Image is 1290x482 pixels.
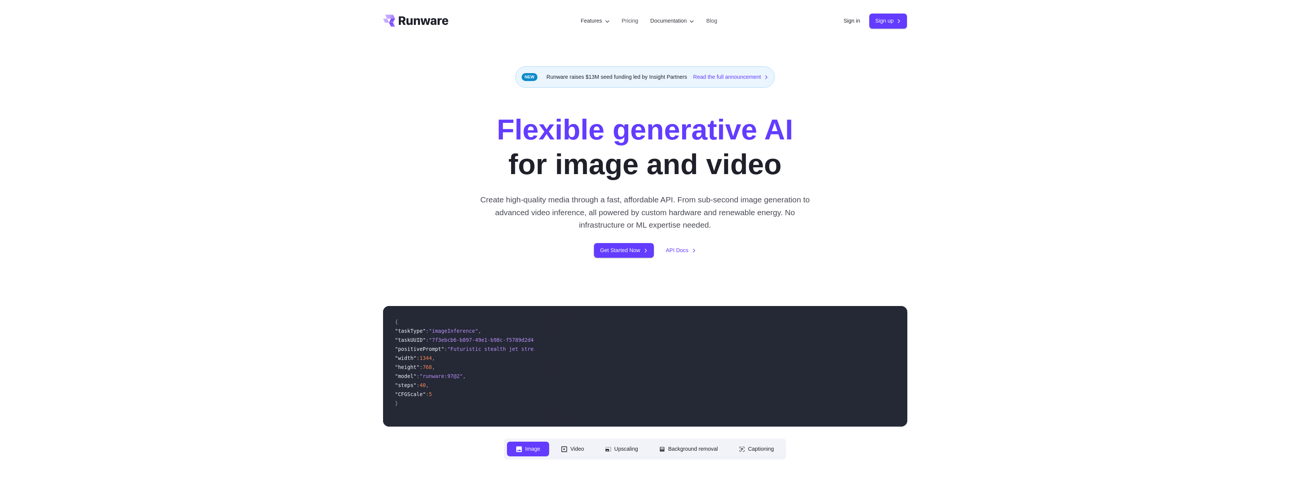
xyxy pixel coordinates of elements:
[552,442,593,456] button: Video
[666,246,696,255] a: API Docs
[426,391,429,397] span: :
[429,328,478,334] span: "imageInference"
[706,17,717,25] a: Blog
[395,364,420,370] span: "height"
[622,17,638,25] a: Pricing
[650,442,727,456] button: Background removal
[429,391,432,397] span: 5
[477,193,813,231] p: Create high-quality media through a fast, affordable API. From sub-second image generation to adv...
[581,17,610,25] label: Features
[420,364,423,370] span: :
[478,328,481,334] span: ,
[395,400,398,406] span: }
[395,319,398,325] span: {
[650,17,695,25] label: Documentation
[515,66,775,88] div: Runware raises $13M seed funding led by Insight Partners
[395,328,426,334] span: "taskType"
[395,337,426,343] span: "taskUUID"
[383,15,449,27] a: Go to /
[730,442,783,456] button: Captioning
[426,328,429,334] span: :
[447,346,728,352] span: "Futuristic stealth jet streaking through a neon-lit cityscape with glowing purple exhaust"
[395,382,417,388] span: "steps"
[693,73,768,81] a: Read the full announcement
[596,442,647,456] button: Upscaling
[844,17,860,25] a: Sign in
[497,112,793,181] h1: for image and video
[463,373,466,379] span: ,
[420,382,426,388] span: 40
[869,14,907,28] a: Sign up
[444,346,447,352] span: :
[395,373,417,379] span: "model"
[417,373,420,379] span: :
[426,337,429,343] span: :
[417,355,420,361] span: :
[429,337,546,343] span: "7f3ebcb6-b897-49e1-b98c-f5789d2d40d7"
[507,442,549,456] button: Image
[395,346,444,352] span: "positivePrompt"
[420,355,432,361] span: 1344
[420,373,463,379] span: "runware:97@2"
[432,364,435,370] span: ,
[426,382,429,388] span: ,
[395,391,426,397] span: "CFGScale"
[432,355,435,361] span: ,
[395,355,417,361] span: "width"
[417,382,420,388] span: :
[594,243,653,258] a: Get Started Now
[497,113,793,145] strong: Flexible generative AI
[423,364,432,370] span: 768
